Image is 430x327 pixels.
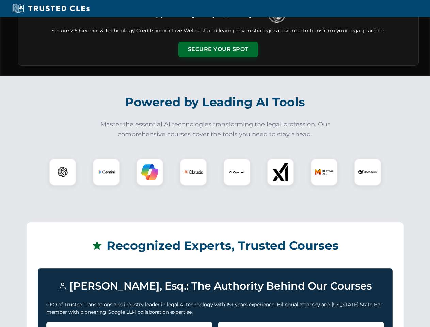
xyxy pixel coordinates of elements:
[26,27,410,35] p: Secure 2.5 General & Technology Credits in our Live Webcast and learn proven strategies designed ...
[354,158,381,186] div: DeepSeek
[141,163,158,181] img: Copilot Logo
[178,42,258,57] button: Secure Your Spot
[93,158,120,186] div: Gemini
[98,163,115,181] img: Gemini Logo
[228,163,245,181] img: CoCounsel Logo
[315,162,334,182] img: Mistral AI Logo
[272,163,289,181] img: xAI Logo
[38,234,393,258] h2: Recognized Experts, Trusted Courses
[49,158,76,186] div: ChatGPT
[46,301,384,316] p: CEO of Trusted Translations and industry leader in legal AI technology with 15+ years experience....
[310,158,338,186] div: Mistral AI
[223,158,251,186] div: CoCounsel
[180,158,207,186] div: Claude
[53,162,73,182] img: ChatGPT Logo
[358,162,377,182] img: DeepSeek Logo
[184,162,203,182] img: Claude Logo
[27,90,404,114] h2: Powered by Leading AI Tools
[46,277,384,295] h3: [PERSON_NAME], Esq.: The Authority Behind Our Courses
[267,158,294,186] div: xAI
[136,158,163,186] div: Copilot
[96,120,334,139] p: Master the essential AI technologies transforming the legal profession. Our comprehensive courses...
[10,3,92,14] img: Trusted CLEs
